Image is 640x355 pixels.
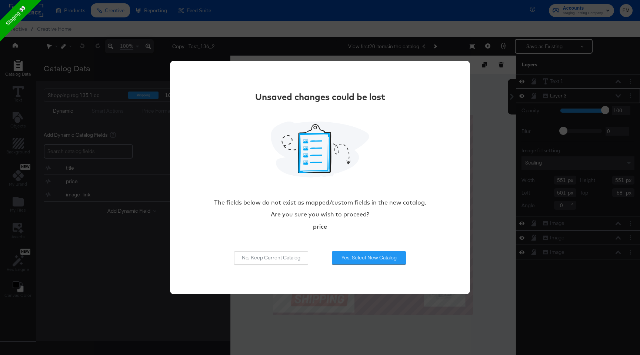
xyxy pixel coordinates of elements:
[214,196,426,220] div: The fields below do not exist as mapped/custom fields in the new catalog. Are you sure you wish t...
[332,251,406,265] button: Yes, Select New Catalog
[234,251,308,265] button: No, Keep Current Catalog
[214,222,426,231] div: price
[255,90,385,103] div: Unsaved changes could be lost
